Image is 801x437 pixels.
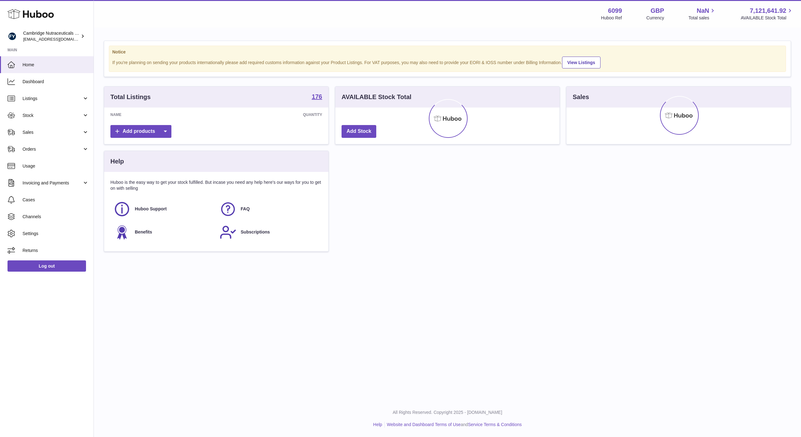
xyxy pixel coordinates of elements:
[112,56,783,68] div: If you're planning on sending your products internationally please add required customs informati...
[241,206,250,212] span: FAQ
[468,422,522,427] a: Service Terms & Conditions
[23,129,82,135] span: Sales
[23,30,79,42] div: Cambridge Nutraceuticals Ltd
[23,163,89,169] span: Usage
[23,180,82,186] span: Invoicing and Payments
[342,125,376,138] a: Add Stock
[23,197,89,203] span: Cases
[135,229,152,235] span: Benefits
[697,7,709,15] span: NaN
[387,422,461,427] a: Website and Dashboard Terms of Use
[373,422,382,427] a: Help
[385,422,522,428] li: and
[114,224,213,241] a: Benefits
[23,248,89,254] span: Returns
[220,224,319,241] a: Subscriptions
[23,62,89,68] span: Home
[750,7,786,15] span: 7,121,641.92
[8,260,86,272] a: Log out
[23,231,89,237] span: Settings
[741,15,793,21] span: AVAILABLE Stock Total
[23,113,82,118] span: Stock
[99,409,796,415] p: All Rights Reserved. Copyright 2025 - [DOMAIN_NAME]
[573,93,589,101] h3: Sales
[608,7,622,15] strong: 6099
[241,229,270,235] span: Subscriptions
[8,32,17,41] img: huboo@camnutra.com
[312,93,322,100] strong: 176
[112,49,783,55] strong: Notice
[220,201,319,218] a: FAQ
[23,79,89,85] span: Dashboard
[23,146,82,152] span: Orders
[23,37,92,42] span: [EMAIL_ADDRESS][DOMAIN_NAME]
[646,15,664,21] div: Currency
[312,93,322,101] a: 176
[688,15,716,21] span: Total sales
[110,179,322,191] p: Huboo is the easy way to get your stock fulfilled. But incase you need any help here's our ways f...
[200,108,328,122] th: Quantity
[135,206,167,212] span: Huboo Support
[114,201,213,218] a: Huboo Support
[23,214,89,220] span: Channels
[104,108,200,122] th: Name
[342,93,411,101] h3: AVAILABLE Stock Total
[688,7,716,21] a: NaN Total sales
[110,157,124,166] h3: Help
[651,7,664,15] strong: GBP
[741,7,793,21] a: 7,121,641.92 AVAILABLE Stock Total
[110,93,151,101] h3: Total Listings
[23,96,82,102] span: Listings
[562,57,601,68] a: View Listings
[110,125,171,138] a: Add products
[601,15,622,21] div: Huboo Ref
